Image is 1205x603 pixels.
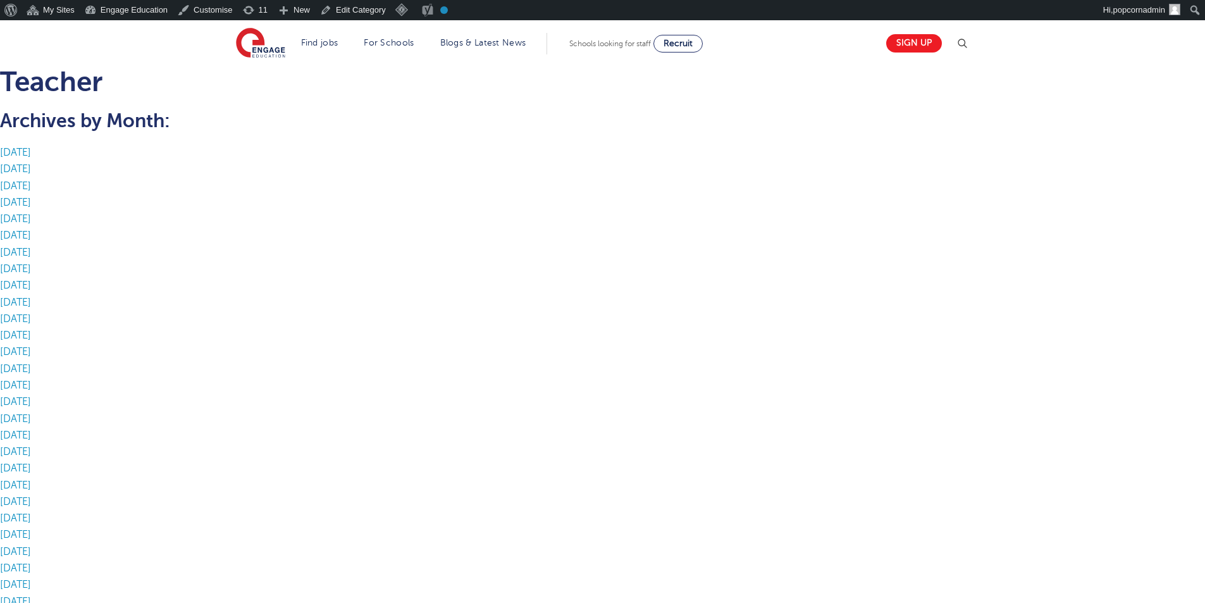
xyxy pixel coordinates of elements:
[236,28,285,59] img: Engage Education
[440,6,448,14] div: No index
[301,38,338,47] a: Find jobs
[653,35,703,53] a: Recruit
[886,34,942,53] a: Sign up
[364,38,414,47] a: For Schools
[569,39,651,48] span: Schools looking for staff
[1113,5,1165,15] span: popcornadmin
[664,39,693,48] span: Recruit
[440,38,526,47] a: Blogs & Latest News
